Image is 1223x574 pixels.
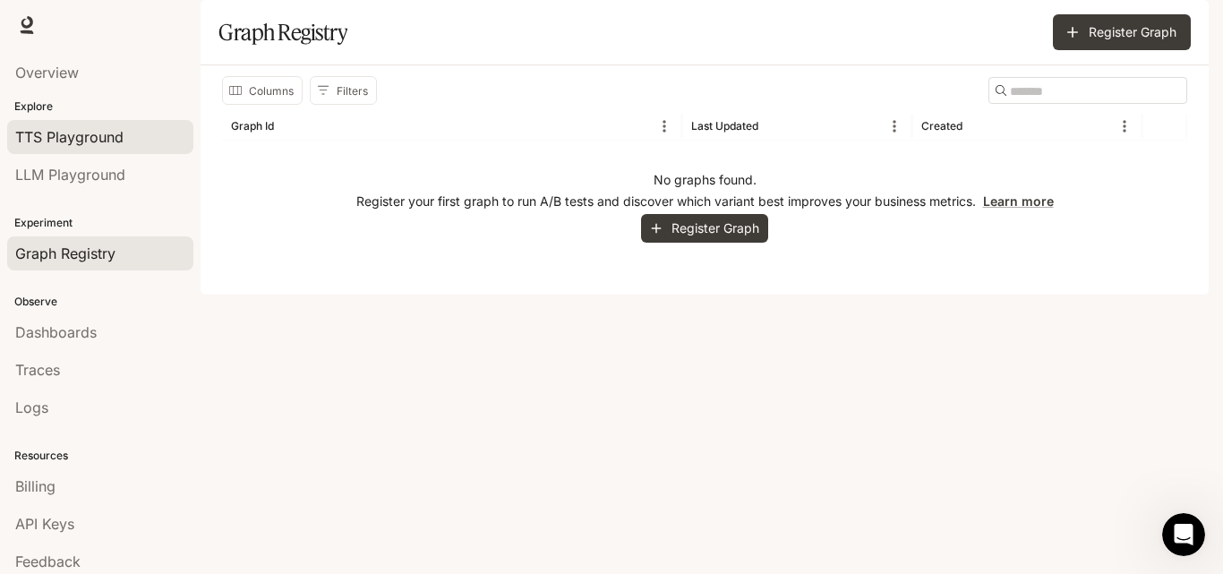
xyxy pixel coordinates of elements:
[654,171,757,189] p: No graphs found.
[218,14,347,50] h1: Graph Registry
[1111,113,1138,140] button: Menu
[310,76,377,105] button: Show filters
[760,113,787,140] button: Sort
[921,119,962,133] div: Created
[983,193,1054,209] a: Learn more
[691,119,758,133] div: Last Updated
[881,113,908,140] button: Menu
[651,113,678,140] button: Menu
[356,193,1054,210] p: Register your first graph to run A/B tests and discover which variant best improves your business...
[641,214,768,244] button: Register Graph
[1053,14,1191,50] button: Register Graph
[231,119,274,133] div: Graph Id
[964,113,991,140] button: Sort
[988,77,1187,104] div: Search
[222,76,303,105] button: Select columns
[276,113,303,140] button: Sort
[1162,513,1205,556] iframe: Intercom live chat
